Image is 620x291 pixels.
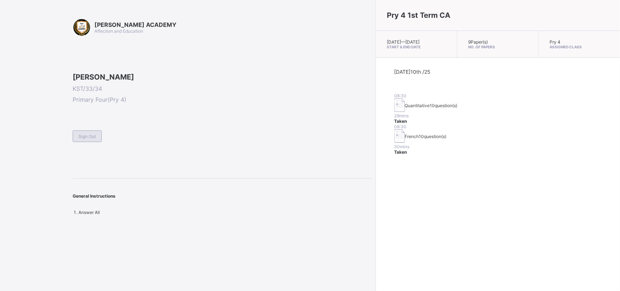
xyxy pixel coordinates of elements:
span: 08:30 [394,124,407,129]
span: 08:30 [394,93,407,98]
span: Answer All [78,210,100,215]
img: take_paper.cd97e1aca70de81545fe8e300f84619e.svg [394,129,405,143]
span: Sign Out [78,134,96,139]
span: Affection and Education [94,28,143,34]
span: Assigned Class [550,45,609,49]
span: Pry 4 1st Term CA [387,11,450,20]
span: [DATE] — [DATE] [387,39,420,45]
span: 30 mins [394,144,410,149]
img: take_paper.cd97e1aca70de81545fe8e300f84619e.svg [394,98,405,112]
span: Taken [394,149,407,155]
span: [PERSON_NAME] ACADEMY [94,21,177,28]
span: Start & End Date [387,45,446,49]
span: French [405,134,419,139]
span: Taken [394,118,407,124]
span: Quantitative [405,103,430,108]
span: General Instructions [73,193,116,199]
span: 10 question(s) [430,103,458,108]
span: Pry 4 [550,39,560,45]
span: [DATE] 10th /25 [394,69,431,75]
span: [PERSON_NAME] [73,73,372,81]
span: 9 Paper(s) [468,39,488,45]
span: No. of Papers [468,45,527,49]
span: KST/33/34 [73,85,372,92]
span: Primary Four ( Pry 4 ) [73,96,372,103]
span: 10 question(s) [419,134,447,139]
span: 29 mins [394,113,409,118]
